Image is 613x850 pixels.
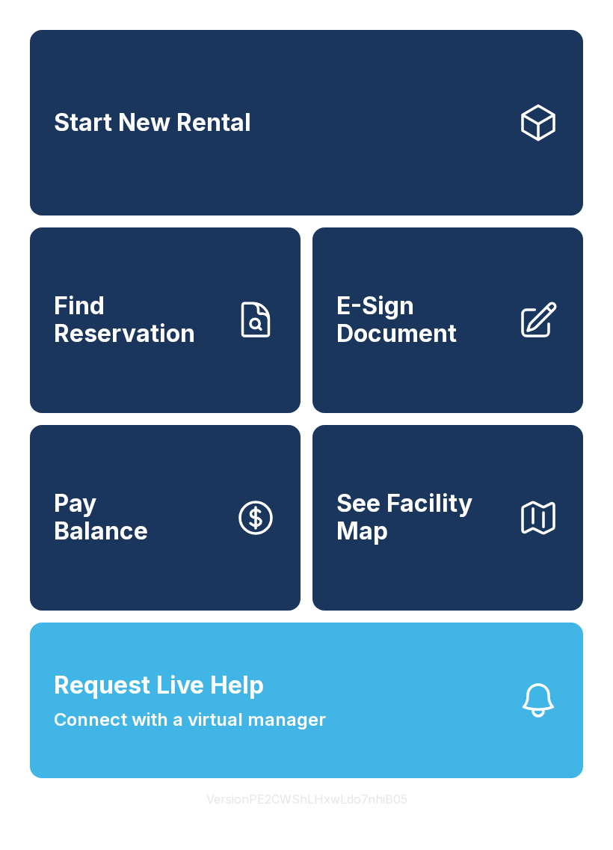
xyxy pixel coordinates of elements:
span: Connect with a virtual manager [54,706,326,733]
span: Start New Rental [54,109,251,137]
span: Pay Balance [54,490,148,545]
a: Start New Rental [30,30,583,215]
button: Request Live HelpConnect with a virtual manager [30,623,583,778]
a: E-Sign Document [312,227,583,413]
a: PayBalance [30,425,301,611]
span: See Facility Map [336,490,505,545]
button: VersionPE2CWShLHxwLdo7nhiB05 [194,778,419,820]
span: Find Reservation [54,293,223,347]
a: Find Reservation [30,227,301,413]
span: Request Live Help [54,667,264,703]
button: See Facility Map [312,425,583,611]
span: E-Sign Document [336,293,505,347]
